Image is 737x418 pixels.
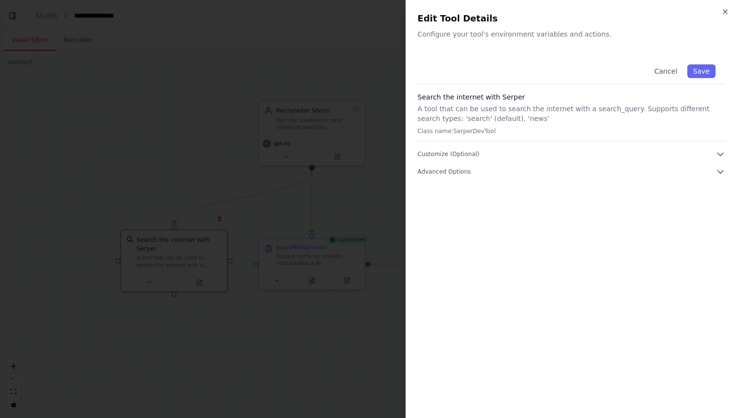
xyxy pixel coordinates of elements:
p: Configure your tool's environment variables and actions. [418,29,725,39]
p: Class name: SerperDevTool [418,127,725,135]
button: Cancel [648,64,683,78]
button: Save [687,64,716,78]
button: Customize (Optional) [418,149,725,159]
h2: Edit Tool Details [418,12,725,25]
h3: Search the internet with Serper [418,92,725,102]
p: A tool that can be used to search the internet with a search_query. Supports different search typ... [418,104,725,123]
span: Advanced Options [418,168,471,176]
span: Customize (Optional) [418,150,480,158]
button: Advanced Options [418,167,725,177]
